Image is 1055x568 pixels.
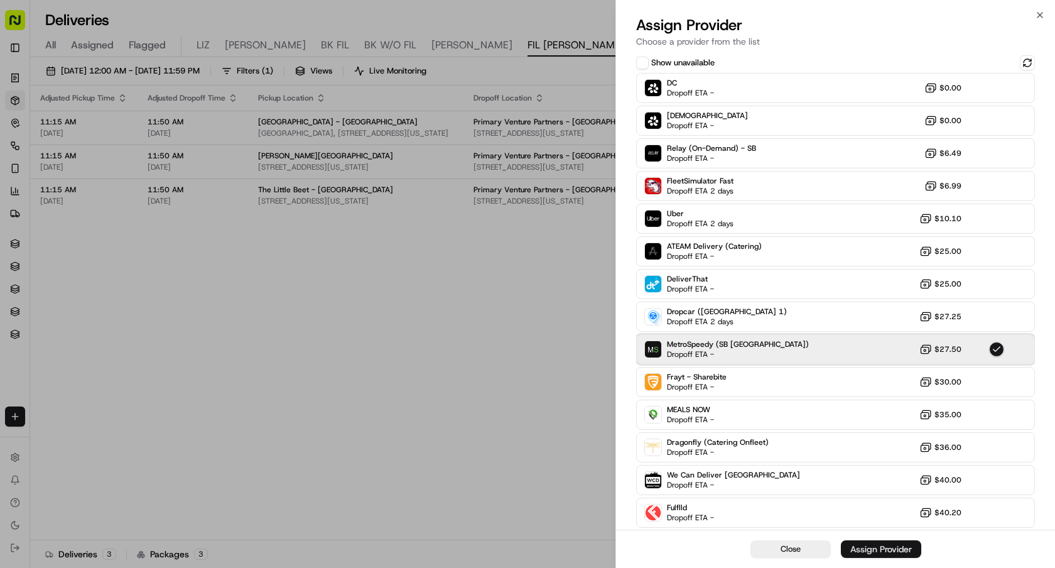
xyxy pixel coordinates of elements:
img: Uber [645,210,661,227]
button: $0.00 [924,82,961,94]
button: Start new chat [214,124,229,139]
button: $36.00 [919,441,961,454]
button: $0.00 [924,114,961,127]
div: We're available if you need us! [57,133,173,143]
button: $27.50 [919,343,961,356]
span: Dropoff ETA - [667,382,727,392]
h2: Assign Provider [636,15,1035,35]
span: We Can Deliver [GEOGRAPHIC_DATA] [667,470,800,480]
span: Dropoff ETA - [667,88,714,98]
span: [DATE] [113,195,139,205]
span: DeliverThat [667,274,714,284]
button: $40.20 [919,506,961,519]
span: DC [667,78,714,88]
span: Frayt - Sharebite [667,372,727,382]
span: Dropoff ETA - [667,153,755,163]
button: Assign Provider [841,540,921,558]
a: 💻API Documentation [101,242,207,265]
button: $25.00 [919,245,961,258]
label: Show unavailable [651,57,715,68]
span: $0.00 [939,116,961,126]
span: $27.25 [934,312,961,322]
span: $0.00 [939,83,961,93]
span: Dropoff ETA 2 days [667,186,733,196]
div: Start new chat [57,120,206,133]
img: MetroSpeedy (SB NYC) [645,341,661,358]
span: Dropoff ETA - [667,415,714,425]
span: Pylon [125,278,152,287]
p: Welcome 👋 [13,50,229,70]
span: $30.00 [934,377,961,387]
span: Dropoff ETA - [667,349,755,359]
button: $35.00 [919,408,961,421]
img: Internal [645,112,661,129]
button: $6.49 [924,147,961,160]
span: Dropoff ETA - [667,284,714,294]
span: FleetSimulator Fast [667,176,733,186]
span: API Documentation [119,247,202,259]
span: [DEMOGRAPHIC_DATA] [667,111,748,121]
p: Choose a provider from the list [636,35,1035,48]
a: Powered byPylon [89,277,152,287]
span: ATEAM Delivery (Catering) [667,241,762,251]
span: Uber [667,209,733,219]
button: $40.00 [919,474,961,486]
span: MEALS NOW [667,405,714,415]
span: Klarizel Pensader [39,195,104,205]
button: Close [750,540,831,558]
span: Relay (On-Demand) - SB [667,143,756,153]
img: We Can Deliver Boston [645,472,661,488]
img: Fulflld [645,505,661,521]
span: $10.10 [934,214,961,224]
img: 1736555255976-a54dd68f-1ca7-489b-9aae-adbdc363a1c4 [13,120,35,143]
span: Dropoff ETA - [667,447,755,457]
button: See all [195,161,229,176]
span: Dropoff ETA 2 days [667,219,733,229]
span: Dropoff ETA - [667,513,714,523]
a: 📗Knowledge Base [8,242,101,265]
span: Knowledge Base [25,247,96,259]
span: $36.00 [934,442,961,452]
button: $25.00 [919,278,961,290]
img: MEALS NOW [645,407,661,423]
span: Dropoff ETA - [667,121,748,131]
span: Dragonfly (Catering Onfleet) [667,437,769,447]
img: 1736555255976-a54dd68f-1ca7-489b-9aae-adbdc363a1c4 [25,195,35,205]
span: $6.99 [939,181,961,191]
img: Klarizel Pensader [13,183,33,203]
span: Close [781,543,801,555]
span: $25.00 [934,279,961,289]
button: $30.00 [919,376,961,388]
div: 📗 [13,248,23,258]
span: Dropoff ETA - [667,480,755,490]
span: Dropoff ETA 2 days [667,317,755,327]
div: Assign Provider [850,543,912,555]
img: Relay (On-Demand) - SB [645,145,661,161]
img: ATEAM Delivery (Catering) [645,243,661,259]
span: • [106,195,111,205]
button: $27.25 [919,310,961,323]
div: 💻 [106,248,116,258]
span: $40.20 [934,508,961,518]
span: $6.49 [939,148,961,158]
input: Got a question? Start typing here... [33,81,226,94]
button: $10.10 [919,212,961,225]
img: FleetSimulator Fast [645,178,661,194]
span: Dropoff ETA - [667,251,755,261]
span: $25.00 [934,246,961,256]
span: Fulflld [667,503,714,513]
img: Dropcar (NYC 1) [645,309,661,325]
img: Nash [13,13,38,38]
img: Dragonfly (Catering Onfleet) [645,439,661,456]
span: $40.00 [934,475,961,485]
span: Dropcar ([GEOGRAPHIC_DATA] 1) [667,307,787,317]
div: Past conversations [13,163,84,173]
img: DeliverThat [645,276,661,292]
img: Frayt - Sharebite [645,374,661,390]
button: $6.99 [924,180,961,192]
span: $35.00 [934,410,961,420]
img: Sharebite (Onfleet) [645,80,661,96]
span: $27.50 [934,344,961,354]
img: 1724597045416-56b7ee45-8013-43a0-a6f9-03cb97ddad50 [26,120,49,143]
span: MetroSpeedy (SB [GEOGRAPHIC_DATA]) [667,339,809,349]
